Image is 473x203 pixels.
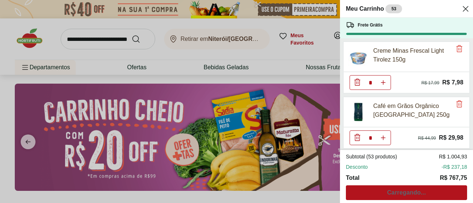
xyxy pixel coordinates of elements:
[350,75,365,90] button: Diminuir Quantidade
[442,77,463,87] span: R$ 7,98
[455,100,464,109] button: Remove
[455,45,464,53] button: Remove
[385,4,402,13] div: 53
[348,46,369,67] img: Principal
[421,80,439,86] span: R$ 17,99
[365,131,376,145] input: Quantidade Atual
[439,133,463,143] span: R$ 29,98
[346,163,368,171] span: Desconto
[365,76,376,90] input: Quantidade Atual
[358,22,382,28] span: Frete Grátis
[418,135,436,141] span: R$ 44,99
[373,102,452,119] div: Café em Grãos Orgânico [GEOGRAPHIC_DATA] 250g
[346,153,397,160] span: Subtotal (53 produtos)
[346,174,360,182] span: Total
[348,102,369,122] img: Principal
[440,174,467,182] span: R$ 767,75
[376,130,391,145] button: Aumentar Quantidade
[376,75,391,90] button: Aumentar Quantidade
[373,46,452,64] div: Creme Minas Frescal Light Tirolez 150g
[346,4,402,13] h2: Meu Carrinho
[442,163,467,171] span: -R$ 237,18
[439,153,467,160] span: R$ 1.004,93
[350,130,365,145] button: Diminuir Quantidade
